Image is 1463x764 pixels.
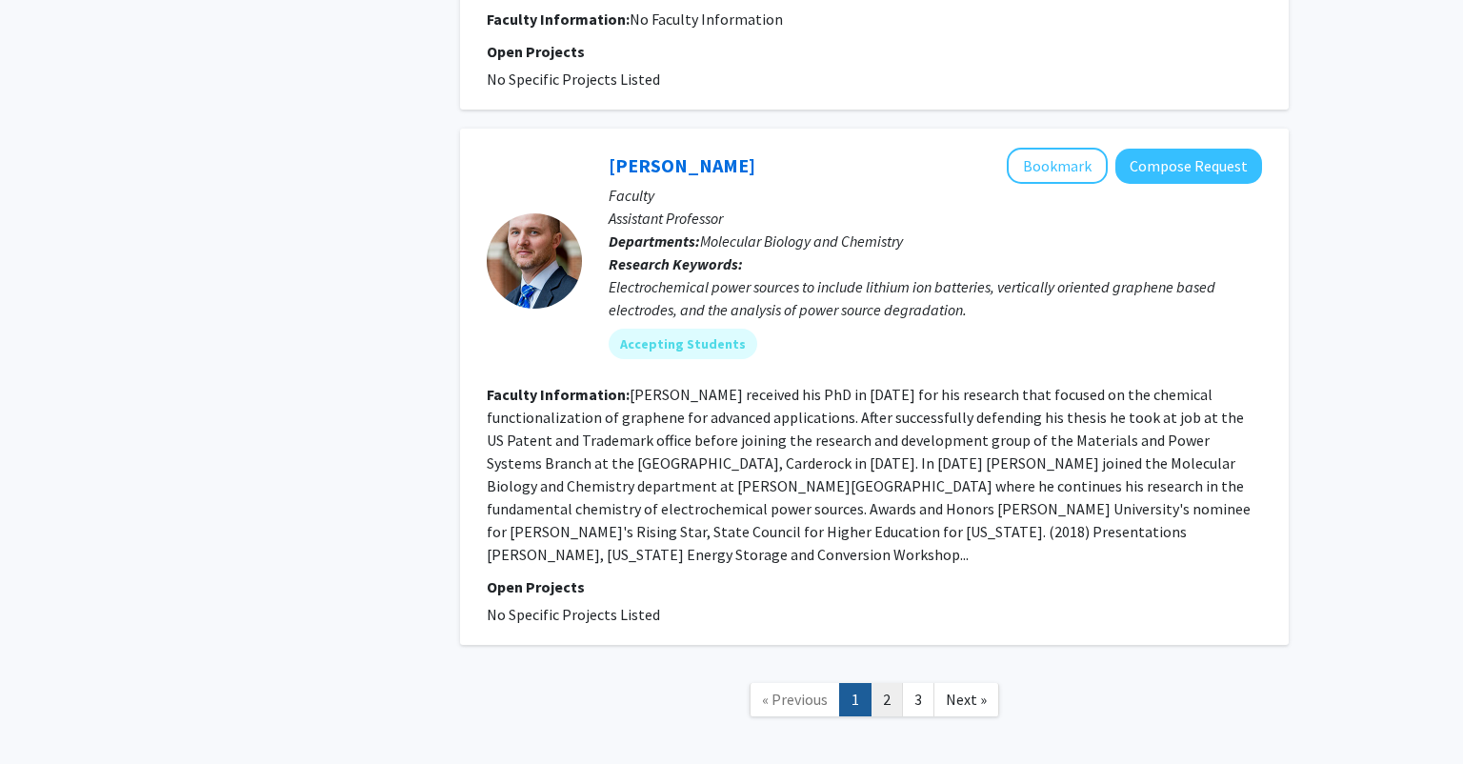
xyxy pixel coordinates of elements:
b: Research Keywords: [609,254,743,273]
b: Departments: [609,231,700,251]
b: Faculty Information: [487,385,630,404]
button: Add Ronald Quinlan to Bookmarks [1007,148,1108,184]
span: Next » [946,690,987,709]
span: Molecular Biology and Chemistry [700,231,903,251]
p: Open Projects [487,40,1262,63]
a: 2 [871,683,903,716]
iframe: Chat [14,678,81,750]
a: Next [933,683,999,716]
fg-read-more: [PERSON_NAME] received his PhD in [DATE] for his research that focused on the chemical functional... [487,385,1251,564]
mat-chip: Accepting Students [609,329,757,359]
span: No Specific Projects Listed [487,70,660,89]
a: Previous Page [750,683,840,716]
span: No Specific Projects Listed [487,605,660,624]
a: [PERSON_NAME] [609,153,755,177]
p: Open Projects [487,575,1262,598]
button: Compose Request to Ronald Quinlan [1115,149,1262,184]
a: 1 [839,683,872,716]
span: « Previous [762,690,828,709]
p: Faculty [609,184,1262,207]
nav: Page navigation [460,664,1289,741]
div: Electrochemical power sources to include lithium ion batteries, vertically oriented graphene base... [609,275,1262,321]
b: Faculty Information: [487,10,630,29]
a: 3 [902,683,934,716]
span: No Faculty Information [630,10,783,29]
p: Assistant Professor [609,207,1262,230]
